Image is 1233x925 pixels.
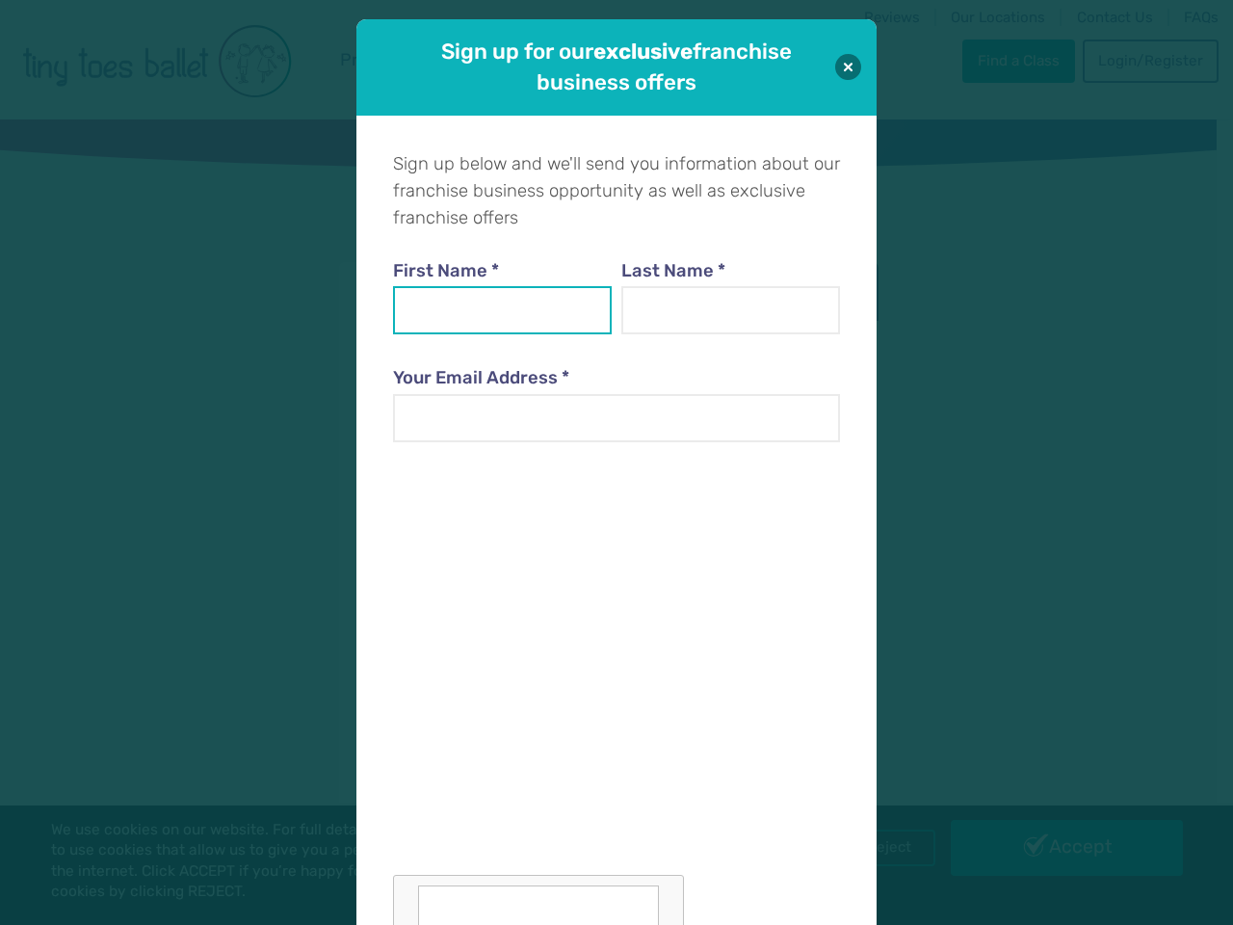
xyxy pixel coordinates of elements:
[410,37,823,97] h1: Sign up for our franchise business offers
[621,258,841,285] label: Last Name *
[393,151,840,231] p: Sign up below and we'll send you information about our franchise business opportunity as well as ...
[593,39,693,65] strong: exclusive
[393,365,840,392] label: Your Email Address *
[393,258,613,285] label: First Name *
